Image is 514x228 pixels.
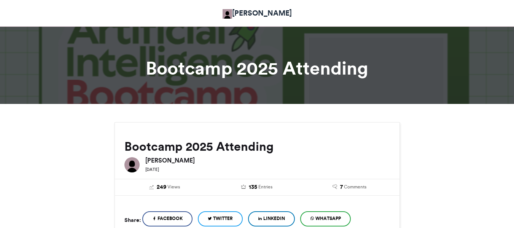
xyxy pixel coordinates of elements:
[223,9,232,19] img: Adetokunbo Adeyanju
[344,183,366,190] span: Comments
[124,140,390,153] h2: Bootcamp 2025 Attending
[258,183,272,190] span: Entries
[198,211,243,226] a: Twitter
[309,183,390,191] a: 7 Comments
[142,211,193,226] a: Facebook
[249,183,257,191] span: 135
[157,183,166,191] span: 249
[167,183,180,190] span: Views
[340,183,343,191] span: 7
[124,157,140,172] img: Adetokunbo Adeyanju
[46,59,468,77] h1: Bootcamp 2025 Attending
[145,167,159,172] small: [DATE]
[300,211,351,226] a: WhatsApp
[315,215,341,222] span: WhatsApp
[216,183,298,191] a: 135 Entries
[223,8,292,19] a: [PERSON_NAME]
[145,157,390,163] h6: [PERSON_NAME]
[124,215,141,225] h5: Share:
[213,215,233,222] span: Twitter
[124,183,205,191] a: 249 Views
[248,211,295,226] a: LinkedIn
[263,215,285,222] span: LinkedIn
[158,215,183,222] span: Facebook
